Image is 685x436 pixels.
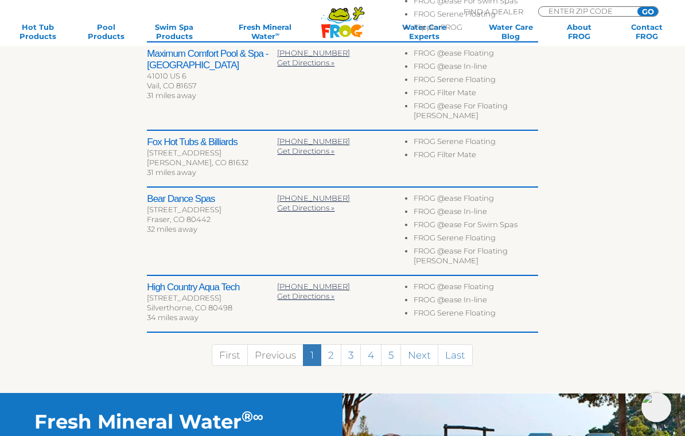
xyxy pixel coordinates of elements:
[147,168,196,177] span: 31 miles away
[277,203,334,212] a: Get Directions »
[147,81,277,91] div: Vail, CO 81657
[277,146,334,155] a: Get Directions »
[277,58,334,67] a: Get Directions »
[381,344,401,366] a: 5
[147,91,196,100] span: 31 miles away
[11,22,64,41] a: Hot TubProducts
[147,48,277,71] h2: Maximum Comfort Pool & Spa - [GEOGRAPHIC_DATA]
[212,344,248,366] a: First
[414,9,538,22] li: FROG Serene Floating
[277,137,350,146] a: [PHONE_NUMBER]
[637,7,658,16] input: GO
[147,313,199,322] span: 34 miles away
[80,22,133,41] a: PoolProducts
[414,233,538,246] li: FROG Serene Floating
[277,48,350,57] a: [PHONE_NUMBER]
[641,392,671,422] img: openIcon
[414,282,538,295] li: FROG @ease Floating
[147,293,277,303] div: [STREET_ADDRESS]
[414,22,538,36] li: Flippin FROG
[414,308,538,321] li: FROG Serene Floating
[360,344,382,366] a: 4
[147,193,277,205] h2: Bear Dance Spas
[147,137,277,148] h2: Fox Hot Tubs & Billiards
[303,344,321,366] a: 1
[414,220,538,233] li: FROG @ease For Swim Spas
[277,291,334,301] a: Get Directions »
[438,344,473,366] a: Last
[147,158,277,168] div: [PERSON_NAME], CO 81632
[147,303,277,313] div: Silverthorne, CO 80498
[414,48,538,61] li: FROG @ease Floating
[547,7,625,15] input: Zip Code Form
[147,224,197,233] span: 32 miles away
[147,205,277,215] div: [STREET_ADDRESS]
[341,344,361,366] a: 3
[253,407,263,425] sup: ∞
[414,88,538,101] li: FROG Filter Mate
[552,22,605,41] a: AboutFROG
[321,344,341,366] a: 2
[400,344,438,366] a: Next
[414,61,538,75] li: FROG @ease In-line
[621,22,674,41] a: ContactFROG
[147,215,277,224] div: Fraser, CO 80442
[414,75,538,88] li: FROG Serene Floating
[277,193,350,203] a: [PHONE_NUMBER]
[414,295,538,308] li: FROG @ease In-line
[414,137,538,150] li: FROG Serene Floating
[247,344,303,366] a: Previous
[414,246,538,269] li: FROG @ease For Floating [PERSON_NAME]
[414,150,538,163] li: FROG Filter Mate
[414,207,538,220] li: FROG @ease In-line
[414,101,538,124] li: FROG @ease For Floating [PERSON_NAME]
[34,410,309,434] h2: Fresh Mineral Water
[242,407,253,425] sup: ®
[147,71,277,81] div: 41010 US 6
[414,193,538,207] li: FROG @ease Floating
[147,148,277,158] div: [STREET_ADDRESS]
[277,282,350,291] a: [PHONE_NUMBER]
[147,282,277,293] h2: High Country Aqua Tech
